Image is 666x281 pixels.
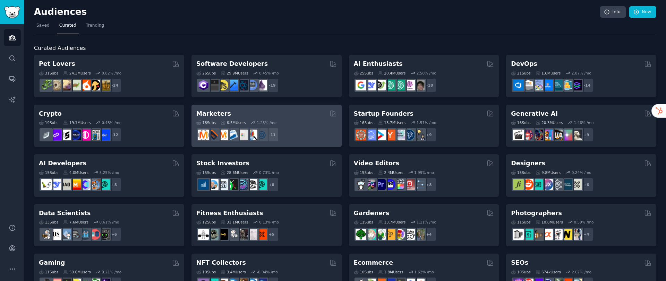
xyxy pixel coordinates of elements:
[356,130,366,140] img: EntrepreneurRideAlong
[356,179,366,190] img: gopro
[256,130,267,140] img: OnlineMarketing
[34,44,86,53] span: Curated Audiences
[542,80,553,90] img: DevOpsLinks
[394,179,405,190] img: finalcutpro
[417,120,436,125] div: 1.51 % /mo
[36,23,50,29] span: Saved
[414,270,434,274] div: 1.62 % /mo
[579,78,594,93] div: + 14
[414,80,425,90] img: ArtificalIntelligence
[70,80,81,90] img: turtle
[247,80,257,90] img: AskComputerScience
[89,130,100,140] img: CryptoNews
[385,130,395,140] img: ycombinator
[34,7,600,18] h2: Audiences
[513,130,524,140] img: aivideo
[394,229,405,240] img: flowers
[196,159,249,168] h2: Stock Investors
[378,120,405,125] div: 13.7M Users
[385,179,395,190] img: VideoEditors
[60,130,71,140] img: ethstaker
[89,80,100,90] img: PetAdvice
[536,270,561,274] div: 674k Users
[422,177,436,192] div: + 8
[354,220,373,225] div: 11 Sub s
[536,71,561,76] div: 1.6M Users
[208,229,219,240] img: GymMotivation
[34,20,52,34] a: Saved
[221,120,246,125] div: 6.5M Users
[256,80,267,90] img: elixir
[221,220,248,225] div: 31.1M Users
[89,179,100,190] img: llmops
[196,209,263,218] h2: Fitness Enthusiasts
[378,270,403,274] div: 1.8M Users
[247,130,257,140] img: MarketingResearch
[562,80,572,90] img: aws_cdk
[511,220,530,225] div: 11 Sub s
[57,20,79,34] a: Curated
[39,71,58,76] div: 31 Sub s
[264,78,279,93] div: + 19
[198,130,209,140] img: content_marketing
[196,60,268,68] h2: Software Developers
[264,227,279,242] div: + 5
[259,71,279,76] div: 0.45 % /mo
[41,179,52,190] img: LangChain
[365,179,376,190] img: editors
[414,130,425,140] img: growmybusiness
[552,80,563,90] img: platformengineering
[378,71,405,76] div: 20.4M Users
[63,220,88,225] div: 7.6M Users
[562,179,572,190] img: learndesign
[196,170,216,175] div: 15 Sub s
[51,80,61,90] img: ballpython
[39,159,86,168] h2: AI Developers
[237,80,248,90] img: reactnative
[513,80,524,90] img: azuredevops
[259,220,279,225] div: 0.13 % /mo
[422,78,436,93] div: + 18
[221,270,246,274] div: 3.4M Users
[89,229,100,240] img: datasets
[60,80,71,90] img: leopardgeckos
[571,80,582,90] img: PlatformEngineers
[414,170,434,175] div: 1.99 % /mo
[208,130,219,140] img: bigseo
[247,229,257,240] img: physicaltherapy
[394,80,405,90] img: chatgpt_prompts_
[84,20,106,34] a: Trending
[422,128,436,142] div: + 9
[256,179,267,190] img: technicalanalysis
[579,128,594,142] div: + 9
[375,179,386,190] img: premiere
[511,170,530,175] div: 13 Sub s
[511,270,530,274] div: 10 Sub s
[365,80,376,90] img: DeepSeek
[365,130,376,140] img: SaaS
[354,270,373,274] div: 10 Sub s
[523,179,533,190] img: logodesign
[378,220,405,225] div: 13.7M Users
[600,6,626,18] a: Info
[552,229,563,240] img: canon
[247,179,257,190] img: swingtrading
[542,179,553,190] img: UXDesign
[100,170,119,175] div: 3.25 % /mo
[257,120,276,125] div: 1.23 % /mo
[385,80,395,90] img: chatgpt_promptDesign
[532,179,543,190] img: UI_Design
[354,109,413,118] h2: Startup Founders
[59,23,76,29] span: Curated
[571,130,582,140] img: DreamBooth
[63,170,88,175] div: 4.0M Users
[552,179,563,190] img: userexperience
[39,209,91,218] h2: Data Scientists
[208,179,219,190] img: ValueInvesting
[532,229,543,240] img: AnalogCommunity
[227,80,238,90] img: iOSProgramming
[375,229,386,240] img: SavageGarden
[571,229,582,240] img: WeddingPhotography
[237,179,248,190] img: StocksAndTrading
[511,159,545,168] h2: Designers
